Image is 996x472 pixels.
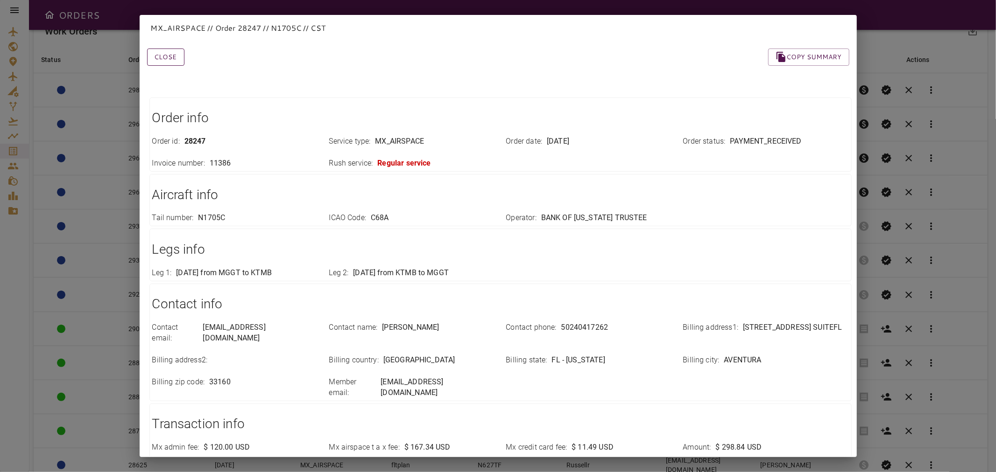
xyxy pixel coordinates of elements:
p: 50240417262 [561,322,608,333]
h1: Transaction info [152,415,849,433]
p: Order date : [506,136,543,147]
p: 11386 [210,158,231,169]
p: AVENTURA [724,355,761,366]
p: [PERSON_NAME] [382,322,439,333]
p: 33160 [209,377,231,388]
p: [DATE] from MGGT to KTMB [176,268,272,278]
p: Billing state : [506,355,547,366]
p: Service type : [329,136,371,147]
button: Close [147,49,184,66]
p: MX_AIRSPACE [375,136,424,147]
p: N1705C [198,213,225,223]
h1: Order info [152,109,849,127]
p: $ 11.49 USD [572,442,614,453]
p: $ 120.00 USD [204,442,250,453]
p: Member email : [329,377,376,398]
p: Leg 1 : [152,268,172,278]
p: [EMAIL_ADDRESS][DOMAIN_NAME] [381,377,494,398]
p: Mx admin fee : [152,442,199,453]
p: ICAO Code : [329,213,367,223]
p: MX_AIRSPACE // Order 28247 // N1705C // CST [151,22,846,34]
p: Billing city : [683,355,720,366]
button: Copy summary [768,49,849,66]
p: Leg 2 : [329,268,349,278]
p: Contact phone : [506,322,557,333]
p: PAYMENT_RECEIVED [730,136,801,147]
p: Mx credit card fee : [506,442,567,453]
p: Amount : [683,442,711,453]
p: C68A [371,213,389,223]
p: Billing address2 : [152,355,208,366]
p: Order status : [683,136,726,147]
p: Order id : [152,136,180,147]
p: Billing zip code : [152,377,205,388]
p: [GEOGRAPHIC_DATA] [383,355,455,366]
p: Billing country : [329,355,379,366]
p: [DATE] [547,136,569,147]
p: $ 167.34 USD [404,442,451,453]
h1: Contact info [152,295,849,313]
p: Rush service : [329,158,373,169]
p: Mx airspace t a x fee : [329,442,400,453]
p: BANK OF [US_STATE] TRUSTEE [541,213,647,223]
p: [STREET_ADDRESS] SUITEFL [743,322,842,333]
p: Invoice number : [152,158,205,169]
h1: Legs info [152,240,849,259]
p: Contact name : [329,322,378,333]
p: $ 298.84 USD [716,442,762,453]
p: [EMAIL_ADDRESS][DOMAIN_NAME] [203,322,318,344]
p: FL - [US_STATE] [552,355,605,366]
p: Contact email : [152,322,198,344]
p: Tail number : [152,213,194,223]
p: Billing address1 : [683,322,739,333]
p: [DATE] from KTMB to MGGT [353,268,449,278]
h1: Aircraft info [152,186,849,204]
p: 28247 [184,136,206,147]
p: Operator : [506,213,537,223]
p: Regular service [377,158,431,169]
